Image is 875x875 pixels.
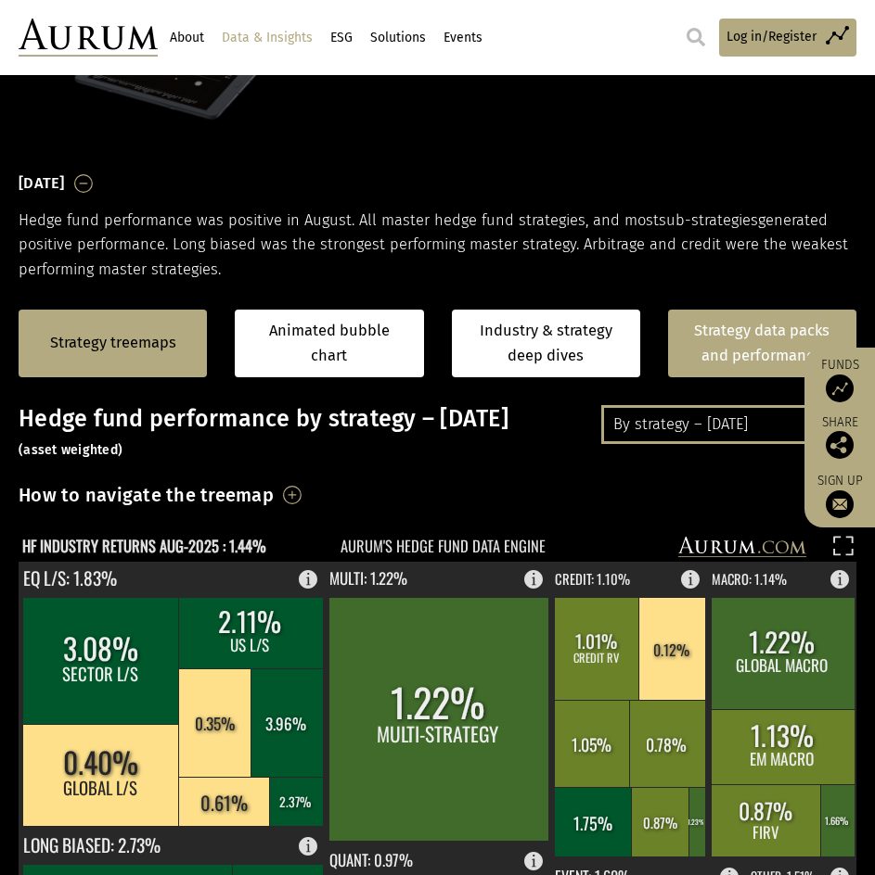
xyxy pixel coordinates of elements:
span: Log in/Register [727,27,817,47]
img: Sign up to our newsletter [826,490,854,518]
a: Log in/Register [719,19,856,57]
a: Funds [814,357,866,402]
p: Hedge fund performance was positive in August. All master hedge fund strategies, and most generat... [19,209,856,282]
img: Share this post [826,431,854,459]
a: Strategy data packs and performance [668,310,856,377]
a: Industry & strategy deep dives [452,310,640,377]
img: Access Funds [826,374,854,402]
a: Animated bubble chart [253,319,405,368]
h3: How to navigate the treemap [19,479,274,511]
a: ESG [328,22,354,54]
img: search.svg [687,28,705,46]
h3: Hedge fund performance by strategy – [DATE] [19,405,856,461]
a: Data & Insights [219,22,315,54]
a: Events [441,22,484,54]
a: About [167,22,206,54]
a: Strategy treemaps [50,331,176,355]
div: Share [814,416,866,459]
img: Aurum [19,19,158,57]
span: sub-strategies [659,211,758,229]
a: Solutions [367,22,428,54]
small: (asset weighted) [19,442,122,458]
div: By strategy – [DATE] [604,408,854,441]
h3: [DATE] [19,170,65,197]
a: Sign up [814,473,866,518]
